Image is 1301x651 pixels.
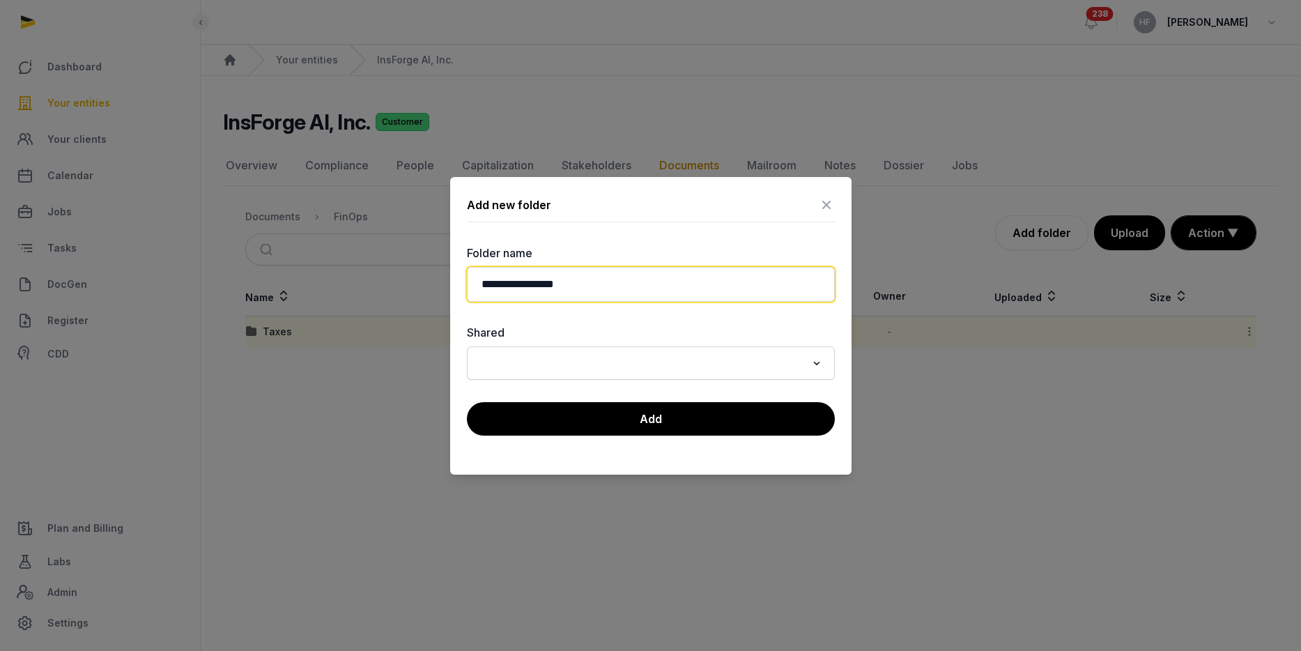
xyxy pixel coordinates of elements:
[467,324,835,341] label: Shared
[467,402,835,436] button: Add
[467,245,835,261] label: Folder name
[467,197,551,213] div: Add new folder
[474,351,828,376] div: Search for option
[475,353,806,373] input: Search for option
